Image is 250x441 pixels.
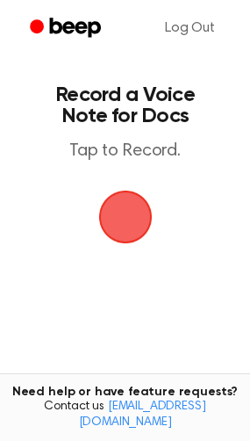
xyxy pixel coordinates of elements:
[79,401,206,429] a: [EMAIL_ADDRESS][DOMAIN_NAME]
[99,191,152,243] img: Beep Logo
[11,400,239,430] span: Contact us
[18,11,117,46] a: Beep
[32,141,218,163] p: Tap to Record.
[32,84,218,127] h1: Record a Voice Note for Docs
[147,7,232,49] a: Log Out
